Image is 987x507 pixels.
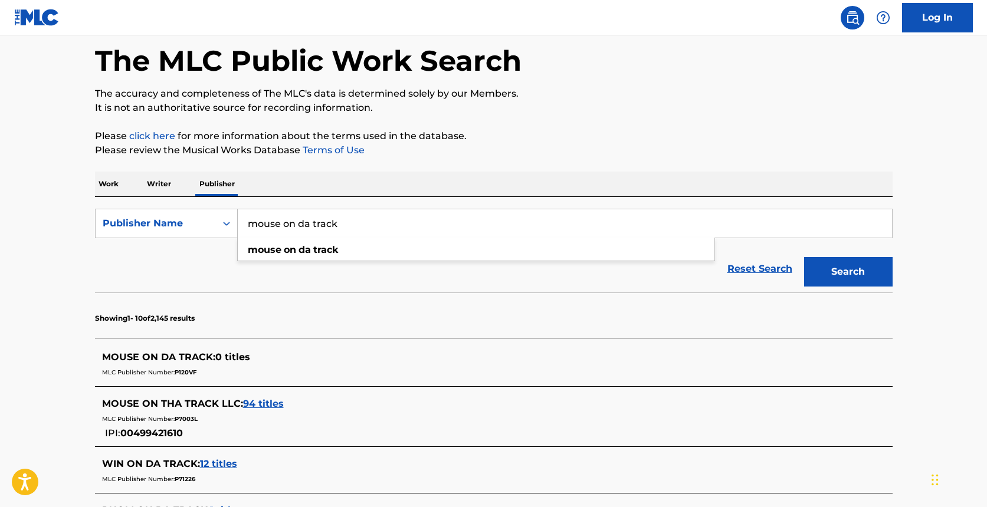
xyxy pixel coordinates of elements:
span: 00499421610 [120,427,183,439]
div: Publisher Name [103,216,209,231]
p: Showing 1 - 10 of 2,145 results [95,313,195,324]
form: Search Form [95,209,893,292]
p: Work [95,172,122,196]
p: Please for more information about the terms used in the database. [95,129,893,143]
h1: The MLC Public Work Search [95,43,522,78]
span: MLC Publisher Number: [102,415,175,423]
span: P71226 [175,475,195,483]
div: Drag [932,462,939,498]
span: IPI: [105,427,120,439]
span: MOUSE ON DA TRACK : [102,351,215,363]
span: MLC Publisher Number: [102,368,175,376]
iframe: Chat Widget [928,450,987,507]
a: click here [129,130,175,141]
a: Log In [902,3,973,32]
a: Public Search [841,6,864,29]
span: 12 titles [200,458,237,469]
p: The accuracy and completeness of The MLC's data is determined solely by our Members. [95,87,893,101]
span: 0 titles [215,351,250,363]
p: Writer [143,172,175,196]
img: MLC Logo [14,9,60,26]
strong: da [299,244,311,255]
p: Publisher [196,172,238,196]
strong: mouse [248,244,281,255]
span: P7003L [175,415,198,423]
strong: track [313,244,338,255]
a: Reset Search [722,256,798,282]
img: help [876,11,890,25]
span: P120VF [175,368,196,376]
strong: on [284,244,296,255]
p: It is not an authoritative source for recording information. [95,101,893,115]
span: 94 titles [243,398,284,409]
a: Terms of Use [300,144,365,156]
span: MLC Publisher Number: [102,475,175,483]
p: Please review the Musical Works Database [95,143,893,157]
span: WIN ON DA TRACK : [102,458,200,469]
div: Help [871,6,895,29]
span: MOUSE ON THA TRACK LLC : [102,398,243,409]
img: search [845,11,860,25]
button: Search [804,257,893,287]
